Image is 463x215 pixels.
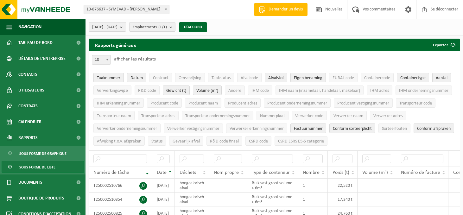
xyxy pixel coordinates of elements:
[92,25,117,29] font: [DATE] - [DATE]
[382,126,407,131] span: Sorteerfouten
[370,111,406,120] button: Verwerker adresVerwerker adres: Activate to sort
[166,88,186,93] span: Gewicht (t)
[19,152,67,156] font: Sous forme de graphique
[179,22,207,32] button: D'ACCORD
[396,98,435,108] button: Transporteur codeTransporteur code: Activate to sort
[93,136,145,146] button: Afwijking t.o.v. afsprakenAfwijking t.o.v. afspraken: Activate to sort
[303,170,320,175] font: Nombre
[180,170,196,175] font: Déchets
[150,101,178,106] span: Producent code
[396,85,452,95] button: IHM ondernemingsnummerIHM ondernemingsnummer: Activate to sort
[401,170,440,175] font: Numéro de facture
[92,55,111,64] span: 10
[265,73,287,82] button: AfvalstofAfvalstof: Activate to sort
[212,76,231,80] span: Taakstatus
[193,85,222,95] button: Volume (m³)Volume (m³): Activate to sort
[337,101,389,106] span: Producent vestigingsnummer
[138,88,156,93] span: R&D code
[93,73,124,82] button: TaaknummerTaaknummer: Activate to remove sorting
[18,120,41,124] font: Calendrier
[133,25,157,29] font: Emplacements
[325,7,342,12] font: Nouvelles
[138,111,179,120] button: Transporteur adresTransporteur adres: Activate to sort
[196,88,218,93] span: Volume (m³)
[228,101,257,106] span: Producent adres
[97,126,157,131] span: Verwerker ondernemingsnummer
[292,111,327,120] button: Verwerker codeVerwerker code: Activate to sort
[158,25,167,29] font: (1/1)
[188,101,218,106] span: Producent naam
[247,179,298,193] td: Bulk vast groot volume > 6m³
[18,136,38,140] font: Rapports
[93,85,131,95] button: VerwerkingswijzeVerwerkingswijze: Activate to sort
[19,166,55,169] font: Sous forme de liste
[163,85,190,95] button: Gewicht (t)Gewicht (t): Activate to sort
[329,73,358,82] button: EURAL codeEURAL code: Activate to sort
[414,123,454,133] button: Conform afspraken : Activate to sort
[151,139,162,144] span: Status
[97,114,131,118] span: Transporteur naam
[228,88,241,93] span: Andere
[399,101,432,106] span: Transporteur code
[241,76,258,80] span: Afvalcode
[184,25,202,29] font: D'ACCORD
[18,56,66,61] font: Détails de l'entreprise
[97,76,120,80] span: Taaknummer
[276,85,364,95] button: IHM naam (inzamelaar, handelaar, makelaar)IHM naam (inzamelaar, handelaar, makelaar): Activate to...
[92,55,111,65] span: 10
[89,193,152,206] td: T250002510354
[267,101,327,106] span: Producent ondernemingsnummer
[251,88,269,93] span: IHM code
[149,73,172,82] button: ContractContract: Activate to sort
[400,76,426,80] span: Containertype
[129,22,175,32] button: Emplacements(1/1)
[295,114,323,118] span: Verwerker code
[333,126,372,131] span: Conform sorteerplicht
[361,73,394,82] button: ContainercodeContainercode: Activate to sort
[399,88,448,93] span: IHM ondernemingsnummer
[333,170,349,175] font: Poids (t)
[378,123,410,133] button: SorteerfoutenSorteerfouten: Activate to sort
[294,126,323,131] span: Factuurnummer
[333,76,354,80] span: EURAL code
[93,98,144,108] button: IHM erkenningsnummerIHM erkenningsnummer: Activate to sort
[97,139,141,144] span: Afwijking t.o.v. afspraken
[2,161,84,173] a: Sous forme de liste
[84,5,169,14] span: 10-876637 - SYMEVAD - EVIN MALMAISON
[2,147,84,159] a: Sous forme de graphique
[279,88,360,93] span: IHM naam (inzamelaar, handelaar, makelaar)
[89,179,152,193] td: T250002510766
[152,179,175,193] td: [DATE]
[97,88,128,93] span: Verwerkingswijze
[93,170,129,175] font: Numéro de tâche
[264,98,331,108] button: Producent ondernemingsnummerProducent ondernemingsnummer: Activate to sort
[208,73,234,82] button: TaakstatusTaakstatus: Activate to sort
[298,193,328,206] td: 1
[169,136,203,146] button: Gevaarlijk afval : Activate to sort
[269,7,303,12] font: Demander un devis
[298,179,328,193] td: 1
[432,73,451,82] button: AantalAantal: Activate to sort
[130,76,143,80] span: Datum
[18,180,42,185] font: Documents
[167,126,219,131] span: Verwerker vestigingsnummer
[18,72,37,77] font: Contacts
[225,85,245,95] button: AndereAndere: Activate to sort
[428,39,459,51] button: Exporter
[249,139,268,144] span: CSRD code
[367,85,392,95] button: IHM adresIHM adres: Activate to sort
[226,123,287,133] button: Verwerker erkenningsnummerVerwerker erkenningsnummer: Activate to sort
[294,76,322,80] span: Eigen benaming
[175,179,209,193] td: hoogcalorisch afval
[334,98,393,108] button: Producent vestigingsnummerProducent vestigingsnummer: Activate to sort
[114,57,156,62] font: afficher les résultats
[18,25,41,29] font: Navigation
[93,111,135,120] button: Transporteur naamTransporteur naam: Activate to sort
[431,7,458,12] font: Se déconnecter
[436,76,447,80] span: Aantal
[397,73,429,82] button: ContainertypeContainertype: Activate to sort
[364,76,390,80] span: Containercode
[147,98,182,108] button: Producent codeProducent code: Activate to sort
[328,193,358,206] td: 17,340 t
